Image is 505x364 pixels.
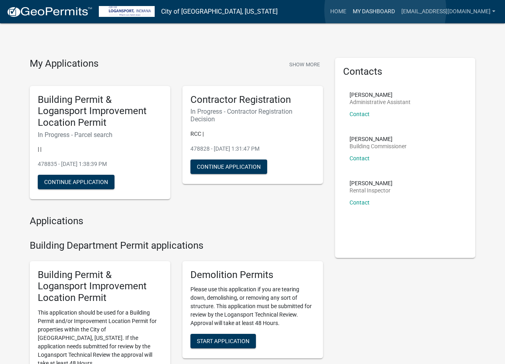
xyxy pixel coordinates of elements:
h5: Building Permit & Logansport Improvement Location Permit [38,269,162,304]
span: Start Application [197,338,249,344]
h4: My Applications [30,58,98,70]
h5: Contacts [343,66,468,78]
a: Contact [350,155,370,162]
h6: In Progress - Parcel search [38,131,162,139]
h4: Building Department Permit applications [30,240,323,252]
p: Rental Inspector [350,188,393,193]
img: City of Logansport, Indiana [99,6,155,17]
h5: Building Permit & Logansport Improvement Location Permit [38,94,162,129]
p: 478828 - [DATE] 1:31:47 PM [190,145,315,153]
a: Contact [350,111,370,117]
p: [PERSON_NAME] [350,92,411,98]
a: City of [GEOGRAPHIC_DATA], [US_STATE] [161,5,278,18]
p: Please use this application if you are tearing down, demolishing, or removing any sort of structu... [190,285,315,327]
h5: Contractor Registration [190,94,315,106]
p: [PERSON_NAME] [350,180,393,186]
button: Show More [286,58,323,71]
button: Start Application [190,334,256,348]
p: 478835 - [DATE] 1:38:39 PM [38,160,162,168]
p: | | [38,145,162,153]
p: [PERSON_NAME] [350,136,407,142]
h6: In Progress - Contractor Registration Decision [190,108,315,123]
p: RCC | [190,130,315,138]
h5: Demolition Permits [190,269,315,281]
p: Administrative Assistant [350,99,411,105]
a: Home [327,4,350,19]
h4: Applications [30,215,323,227]
button: Continue Application [38,175,114,189]
a: [EMAIL_ADDRESS][DOMAIN_NAME] [398,4,499,19]
a: Contact [350,199,370,206]
p: Building Commissioner [350,143,407,149]
a: My Dashboard [350,4,398,19]
button: Continue Application [190,160,267,174]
